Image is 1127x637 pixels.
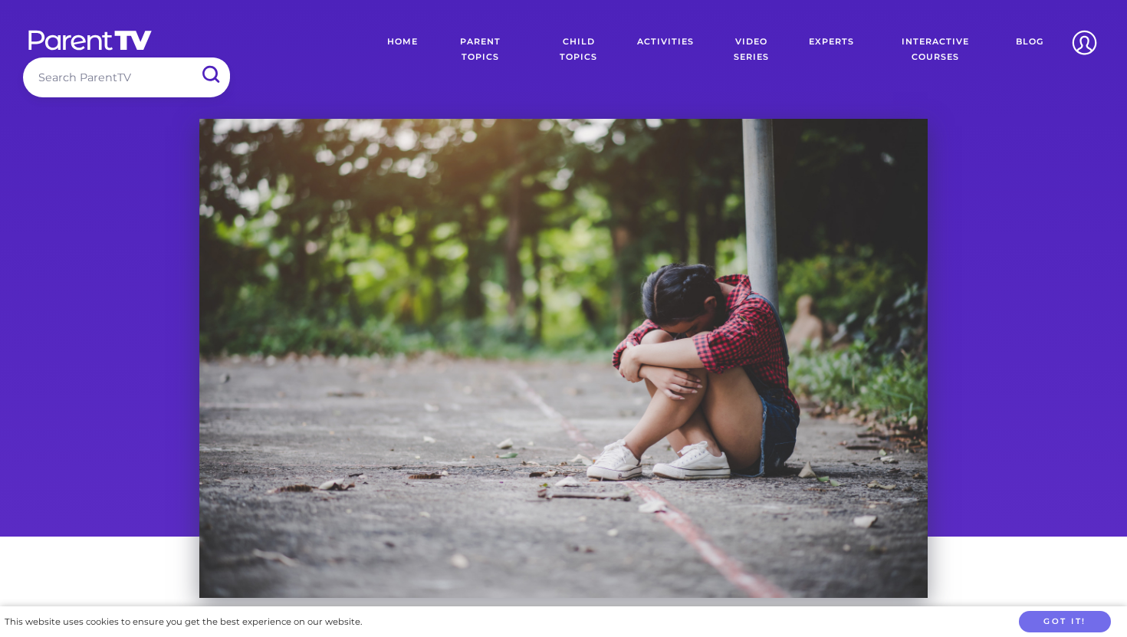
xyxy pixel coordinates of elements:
input: Submit [190,57,230,92]
a: Home [376,23,429,77]
a: Child Topics [532,23,626,77]
button: Got it! [1019,611,1111,633]
a: Interactive Courses [866,23,1004,77]
input: Search ParentTV [23,57,230,97]
img: parenttv-logo-white.4c85aaf.svg [27,29,153,51]
a: Activities [626,23,705,77]
a: Video Series [705,23,797,77]
div: This website uses cookies to ensure you get the best experience on our website. [5,614,362,630]
a: Experts [797,23,866,77]
img: Account [1065,23,1104,62]
a: Parent Topics [429,23,532,77]
a: Blog [1004,23,1055,77]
